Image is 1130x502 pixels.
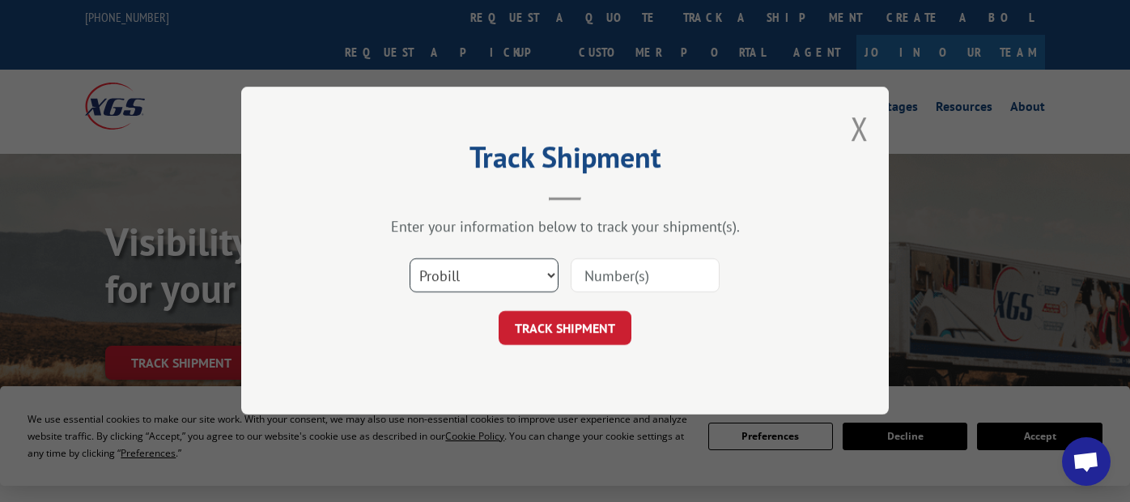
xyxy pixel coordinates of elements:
[851,107,869,150] button: Close modal
[499,312,631,346] button: TRACK SHIPMENT
[571,259,720,293] input: Number(s)
[322,146,808,177] h2: Track Shipment
[1062,437,1111,486] a: Open chat
[322,218,808,236] div: Enter your information below to track your shipment(s).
